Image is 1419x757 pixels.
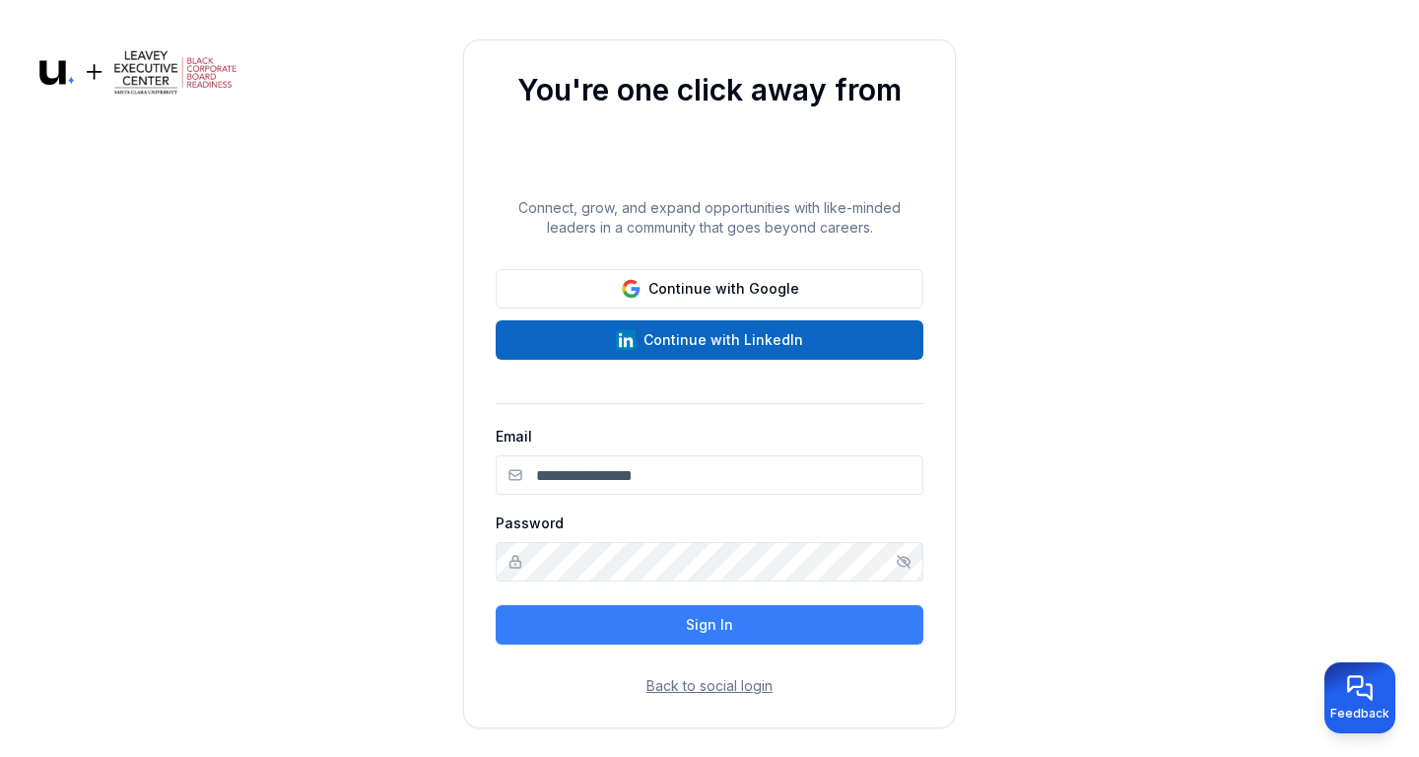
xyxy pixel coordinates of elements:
button: Show/hide password [896,554,912,570]
button: Continue with Google [496,269,923,309]
label: Email [496,428,532,445]
button: Continue with LinkedIn [496,320,923,360]
label: Password [496,515,564,531]
button: Back to social login [646,676,773,696]
button: Sign In [496,605,923,645]
span: Feedback [1330,706,1389,722]
p: Connect, grow, and expand opportunities with like-minded leaders in a community that goes beyond ... [496,198,923,238]
img: Logo [39,47,236,98]
button: Provide feedback [1324,662,1395,733]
